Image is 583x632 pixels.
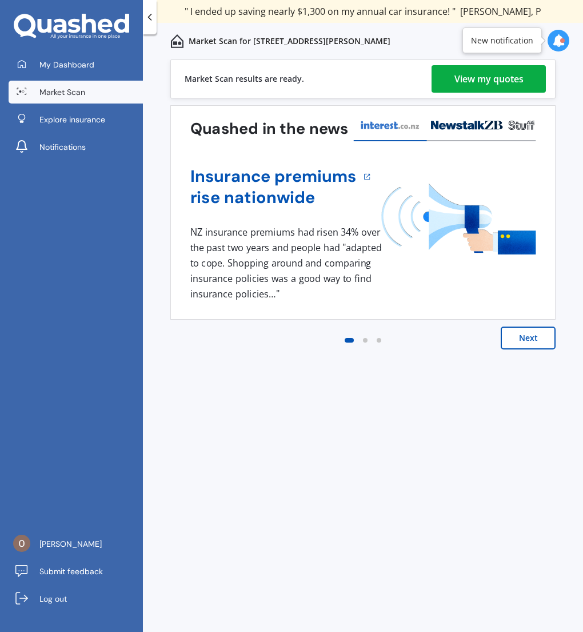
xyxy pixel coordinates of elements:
a: Notifications [9,136,143,158]
span: Explore insurance [39,114,105,125]
button: Next [501,327,556,349]
a: Insurance premiums [190,166,357,187]
img: media image [381,184,536,255]
span: My Dashboard [39,59,94,70]
img: home-and-contents.b802091223b8502ef2dd.svg [170,34,184,48]
img: ACg8ocLX-f--qdhUIp2Umf6_HA9qUeLWFDRAr_C2ST254qgQaYE2AQ=s96-c [13,535,30,552]
span: Notifications [39,141,86,153]
span: [PERSON_NAME] [39,538,102,550]
div: Market Scan results are ready. [185,60,304,98]
div: View my quotes [454,65,524,93]
a: My Dashboard [9,53,143,76]
span: Log out [39,593,67,605]
div: NZ insurance premiums had risen 34% over the past two years and people had "adapted to cope. Shop... [190,225,386,301]
a: View my quotes [432,65,546,93]
h3: Quashed in the news [190,119,349,139]
p: Market Scan for [STREET_ADDRESS][PERSON_NAME] [189,35,390,47]
span: Submit feedback [39,566,103,577]
span: Market Scan [39,86,85,98]
a: Market Scan [9,81,143,104]
a: [PERSON_NAME] [9,532,143,555]
a: Explore insurance [9,108,143,131]
a: Submit feedback [9,560,143,583]
a: rise nationwide [190,187,357,208]
a: Log out [9,587,143,610]
div: New notification [471,35,533,46]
